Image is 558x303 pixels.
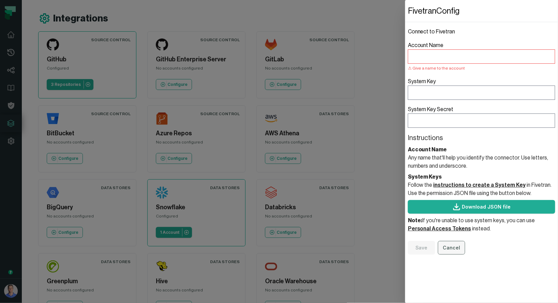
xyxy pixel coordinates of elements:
[408,173,555,233] section: Follow the in Fivetran. Use the permission JSON file using the button below.
[408,146,555,154] header: Account Name
[408,218,422,223] b: Note:
[408,28,555,36] h1: Connect to Fivetran
[438,241,465,255] button: Cancel
[408,77,555,100] label: System Key
[408,113,555,128] input: System Key Secret
[408,226,471,231] a: Personal Access Tokens
[408,66,465,70] span: Give a name to the account
[408,105,555,128] label: System Key Secret
[408,86,555,100] input: System Key
[408,241,435,255] button: Save
[408,146,555,170] section: Any name that'll help you identify the connector. Use letters, numbers and underscore.
[408,173,555,181] header: System Keys
[408,200,555,214] a: Download JSON file
[408,49,555,64] input: Account NameGive a name to the account
[408,133,555,143] header: Instructions
[408,41,555,72] label: Account Name
[408,216,555,233] section: If you're unable to use system keys, you can use instead.
[434,182,526,188] a: instructions to create a System Key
